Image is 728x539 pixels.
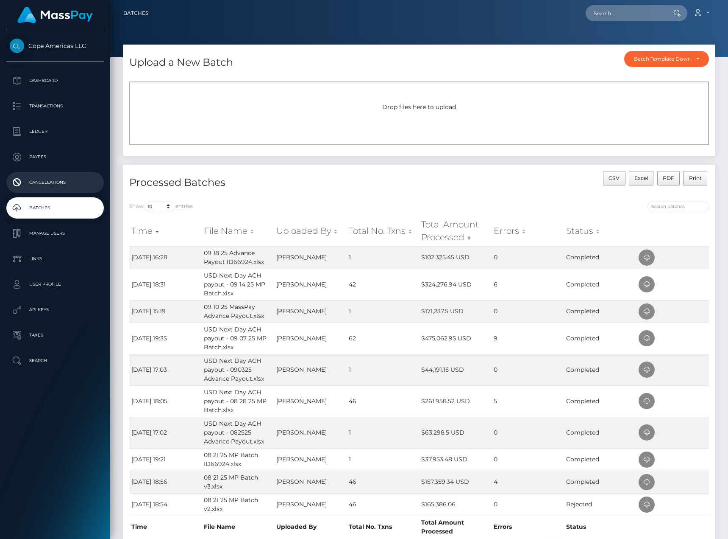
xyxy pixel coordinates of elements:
[6,70,104,91] a: Dashboard
[347,269,419,300] td: 42
[129,300,202,323] td: [DATE] 15:19
[683,171,707,185] button: Print
[10,278,100,291] p: User Profile
[202,354,274,385] td: USD Next Day ACH payout - 090325 Advance Payout.xlsx
[6,350,104,371] a: Search
[10,202,100,214] p: Batches
[6,95,104,117] a: Transactions
[6,121,104,142] a: Ledger
[492,417,564,448] td: 0
[202,471,274,493] td: 08 21 25 MP Batch v3.xlsx
[129,417,202,448] td: [DATE] 17:02
[129,448,202,471] td: [DATE] 19:21
[689,175,702,181] span: Print
[129,323,202,354] td: [DATE] 19:35
[564,216,636,246] th: Status: activate to sort column ascending
[419,269,492,300] td: $324,276.94 USD
[603,171,625,185] button: CSV
[10,39,24,53] img: Cope Americas LLC
[10,329,100,342] p: Taxes
[347,516,419,538] th: Total No. Txns
[419,354,492,385] td: $44,191.15 USD
[564,300,636,323] td: Completed
[129,269,202,300] td: [DATE] 18:31
[419,323,492,354] td: $475,062.95 USD
[6,299,104,320] a: API Keys
[10,151,100,163] p: Payees
[492,493,564,516] td: 0
[492,300,564,323] td: 0
[10,74,100,87] p: Dashboard
[274,417,347,448] td: [PERSON_NAME]
[129,354,202,385] td: [DATE] 17:03
[129,493,202,516] td: [DATE] 18:54
[17,7,93,23] img: MassPay Logo
[419,493,492,516] td: $165,386.06
[564,385,636,417] td: Completed
[202,323,274,354] td: USD Next Day ACH payout - 09 07 25 MP Batch.xlsx
[274,493,347,516] td: [PERSON_NAME]
[129,216,202,246] th: Time: activate to sort column ascending
[274,516,347,538] th: Uploaded By
[274,216,347,246] th: Uploaded By: activate to sort column ascending
[492,385,564,417] td: 5
[564,471,636,493] td: Completed
[492,269,564,300] td: 6
[419,246,492,269] td: $102,325.45 USD
[634,175,648,181] span: Excel
[564,493,636,516] td: Rejected
[564,516,636,538] th: Status
[129,202,193,211] label: Show entries
[634,56,689,62] div: Batch Template Download
[129,516,202,538] th: Time
[6,42,104,50] span: Cope Americas LLC
[419,471,492,493] td: $157,359.34 USD
[6,274,104,295] a: User Profile
[129,175,413,190] h4: Processed Batches
[419,216,492,246] th: Total Amount Processed: activate to sort column ascending
[274,354,347,385] td: [PERSON_NAME]
[274,269,347,300] td: [PERSON_NAME]
[492,448,564,471] td: 0
[202,246,274,269] td: 09 18 25 Advance Payout ID66924.xlsx
[274,471,347,493] td: [PERSON_NAME]
[492,354,564,385] td: 0
[202,269,274,300] td: USD Next Day ACH payout - 09 14 25 MP Batch.xlsx
[6,325,104,346] a: Taxes
[564,354,636,385] td: Completed
[274,246,347,269] td: [PERSON_NAME]
[202,417,274,448] td: USD Next Day ACH payout - 082525 Advance Payout.xlsx
[10,227,100,240] p: Manage Users
[492,471,564,493] td: 4
[564,417,636,448] td: Completed
[6,197,104,219] a: Batches
[629,171,654,185] button: Excel
[129,55,233,70] h4: Upload a New Batch
[492,246,564,269] td: 0
[564,246,636,269] td: Completed
[10,100,100,112] p: Transactions
[129,385,202,417] td: [DATE] 18:05
[492,323,564,354] td: 9
[609,175,620,181] span: CSV
[647,202,709,211] input: Search batches
[202,493,274,516] td: 08 21 25 MP Batch v2.xlsx
[564,269,636,300] td: Completed
[347,246,419,269] td: 1
[663,175,674,181] span: PDF
[419,385,492,417] td: $261,958.52 USD
[347,417,419,448] td: 1
[202,448,274,471] td: 08 21 25 MP Batch ID66924.xlsx
[624,51,709,67] button: Batch Template Download
[144,202,175,211] select: Showentries
[419,417,492,448] td: $63,298.5 USD
[129,246,202,269] td: [DATE] 16:28
[419,448,492,471] td: $37,953.48 USD
[10,303,100,316] p: API Keys
[347,354,419,385] td: 1
[382,103,456,111] span: Drop files here to upload
[10,176,100,189] p: Cancellations
[10,253,100,265] p: Links
[129,471,202,493] td: [DATE] 18:56
[419,300,492,323] td: $171,237.5 USD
